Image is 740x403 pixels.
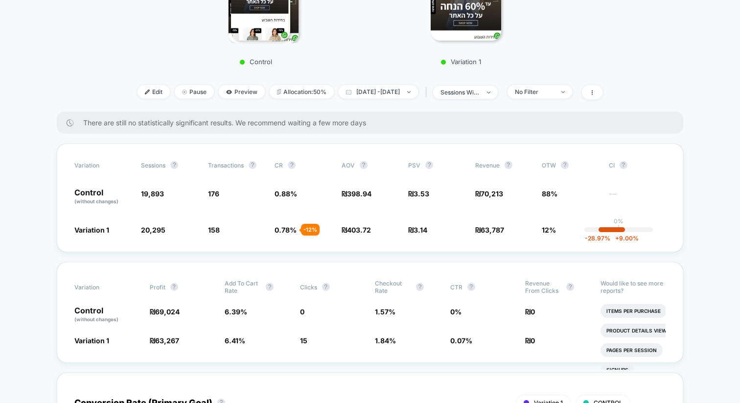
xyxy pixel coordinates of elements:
p: Variation 1 [375,58,547,66]
span: 403.72 [347,226,371,234]
span: 19,893 [141,190,164,198]
p: 0% [614,217,624,225]
button: ? [170,161,178,169]
span: --- [609,191,666,205]
span: 6.41 % [225,336,245,345]
span: ₪ [408,226,427,234]
span: 1.84 % [375,336,396,345]
span: Variation 1 [74,336,109,345]
span: Clicks [300,284,317,291]
span: Allocation: 50% [270,85,334,98]
span: 69,024 [155,308,180,316]
span: 12% [542,226,556,234]
span: (without changes) [74,198,118,204]
span: 1.57 % [375,308,395,316]
span: 63,267 [155,336,179,345]
p: | [618,225,620,232]
img: end [182,90,187,95]
span: Revenue [475,162,500,169]
span: Add To Cart Rate [225,280,261,294]
button: ? [170,283,178,291]
button: ? [425,161,433,169]
span: ₪ [408,190,429,198]
span: ₪ [475,226,504,234]
button: ? [288,161,296,169]
li: Items Per Purchase [601,304,667,318]
span: Pause [175,85,214,98]
span: Revenue From Clicks [525,280,561,294]
span: Sessions [141,162,165,169]
span: -28.97 % [585,235,610,242]
span: ₪ [342,190,371,198]
span: + [615,235,619,242]
span: Profit [150,284,165,291]
span: CR [275,162,283,169]
span: 3.14 [414,226,427,234]
span: 398.94 [347,190,371,198]
button: ? [561,161,569,169]
p: Control [74,189,131,205]
span: PSV [408,162,420,169]
span: Checkout Rate [375,280,411,294]
img: calendar [346,90,351,95]
span: 0 [300,308,304,316]
button: ? [566,283,574,291]
span: CI [609,161,663,169]
span: CTR [450,284,462,291]
span: 158 [208,226,220,234]
span: (without changes) [74,316,118,322]
button: ? [416,283,424,291]
span: | [423,85,433,99]
button: ? [620,161,627,169]
li: Pages Per Session [601,343,663,357]
span: ₪ [475,190,503,198]
button: ? [360,161,368,169]
div: - 12 % [301,224,320,236]
span: 3.53 [414,190,429,198]
span: 15 [300,336,307,345]
span: 176 [208,190,219,198]
p: Would like to see more reports? [601,280,666,294]
div: sessions with impression [440,89,480,96]
span: ₪ [150,308,180,316]
img: end [407,91,411,93]
img: end [561,91,565,93]
span: 88% [542,190,557,198]
span: ₪ [525,308,535,316]
button: ? [467,283,475,291]
span: 20,295 [141,226,165,234]
span: 6.39 % [225,308,247,316]
p: Control [174,58,338,66]
span: Variation [74,161,128,169]
span: Transactions [208,162,244,169]
img: end [487,92,490,94]
span: 0.88 % [275,190,297,198]
span: ₪ [525,336,535,345]
img: rebalance [277,89,281,95]
span: Edit [138,85,170,98]
span: 0.78 % [275,226,297,234]
span: 0 [531,336,535,345]
button: ? [505,161,512,169]
button: ? [249,161,256,169]
p: Control [74,307,140,323]
span: Variation 1 [74,226,109,234]
span: ₪ [342,226,371,234]
span: ₪ [150,336,179,345]
li: Product Details Views Rate [601,324,690,337]
li: Signups [601,363,634,377]
div: No Filter [515,88,554,95]
span: 9.00 % [610,235,639,242]
span: 0.07 % [450,336,472,345]
span: Variation [74,280,128,294]
span: [DATE] - [DATE] [339,85,418,98]
span: 70,213 [481,190,503,198]
span: 0 [531,308,535,316]
span: There are still no statistically significant results. We recommend waiting a few more days [83,119,664,127]
span: OTW [542,161,596,169]
img: edit [145,90,150,95]
span: 0 % [450,308,462,316]
button: ? [266,283,274,291]
span: Preview [219,85,265,98]
span: 63,787 [481,226,504,234]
